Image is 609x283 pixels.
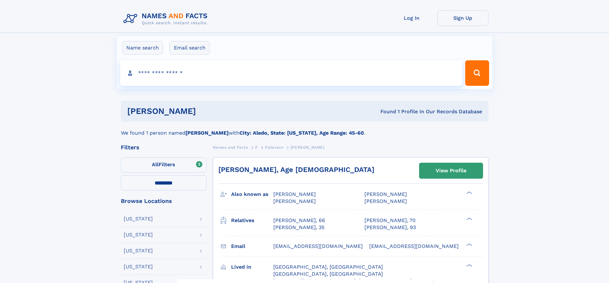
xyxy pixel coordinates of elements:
[364,217,416,224] a: [PERSON_NAME], 70
[273,271,383,277] span: [GEOGRAPHIC_DATA], [GEOGRAPHIC_DATA]
[273,264,383,270] span: [GEOGRAPHIC_DATA], [GEOGRAPHIC_DATA]
[255,145,258,150] span: P
[231,189,273,200] h3: Also known as
[273,217,325,224] a: [PERSON_NAME], 66
[436,163,466,178] div: View Profile
[288,108,482,115] div: Found 1 Profile In Our Records Database
[124,248,153,253] div: [US_STATE]
[213,143,248,151] a: Names and Facts
[265,145,283,150] span: Paterson
[273,243,363,249] span: [EMAIL_ADDRESS][DOMAIN_NAME]
[255,143,258,151] a: P
[465,191,472,195] div: ❯
[218,166,374,174] a: [PERSON_NAME], Age [DEMOGRAPHIC_DATA]
[386,10,437,26] a: Log In
[122,41,163,55] label: Name search
[291,145,325,150] span: [PERSON_NAME]
[265,143,283,151] a: Paterson
[273,224,324,231] a: [PERSON_NAME], 35
[364,191,407,197] span: [PERSON_NAME]
[231,215,273,226] h3: Relatives
[127,107,288,115] h1: [PERSON_NAME]
[369,243,459,249] span: [EMAIL_ADDRESS][DOMAIN_NAME]
[121,10,213,27] img: Logo Names and Facts
[121,157,207,173] label: Filters
[124,232,153,237] div: [US_STATE]
[120,60,463,86] input: search input
[465,217,472,221] div: ❯
[364,198,407,204] span: [PERSON_NAME]
[465,60,489,86] button: Search Button
[124,264,153,269] div: [US_STATE]
[170,41,210,55] label: Email search
[152,161,159,168] span: All
[273,198,316,204] span: [PERSON_NAME]
[121,198,207,204] div: Browse Locations
[465,263,472,267] div: ❯
[124,216,153,221] div: [US_STATE]
[239,130,364,136] b: City: Aledo, State: [US_STATE], Age Range: 45-60
[231,241,273,252] h3: Email
[231,262,273,272] h3: Lived in
[121,145,207,150] div: Filters
[185,130,229,136] b: [PERSON_NAME]
[419,163,483,178] a: View Profile
[273,191,316,197] span: [PERSON_NAME]
[121,122,488,137] div: We found 1 person named with .
[364,224,416,231] a: [PERSON_NAME], 93
[465,242,472,247] div: ❯
[437,10,488,26] a: Sign Up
